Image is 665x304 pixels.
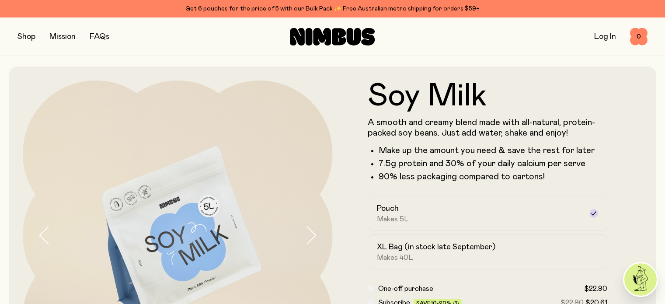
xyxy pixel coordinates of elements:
[377,215,409,224] span: Makes 5L
[377,203,399,214] h2: Pouch
[630,28,648,45] button: 0
[17,3,648,14] div: Get 6 pouches for the price of 5 with our Bulk Pack ✨ Free Australian metro shipping for orders $59+
[624,263,657,296] img: agent
[377,242,495,252] h2: XL Bag (in stock late September)
[378,285,433,292] span: One-off purchase
[368,117,608,138] p: A smooth and creamy blend made with all-natural, protein-packed soy beans. Just add water, shake ...
[90,33,109,41] a: FAQs
[379,145,608,156] li: Make up the amount you need & save the rest for later
[377,253,413,262] span: Makes 40L
[379,171,608,182] p: 90% less packaging compared to cartons!
[368,80,608,112] h1: Soy Milk
[49,33,76,41] a: Mission
[379,158,608,169] li: 7.5g protein and 30% of your daily calcium per serve
[594,33,616,41] a: Log In
[584,285,607,292] span: $22.90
